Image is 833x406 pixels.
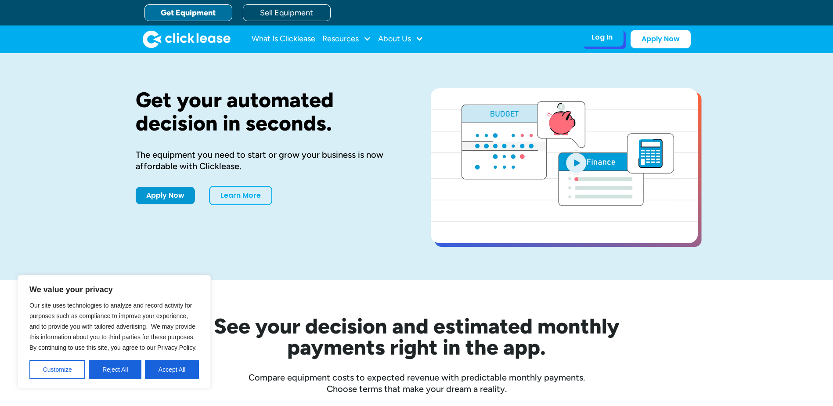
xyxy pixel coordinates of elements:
img: Clicklease logo [143,30,231,48]
button: Reject All [89,360,141,379]
h2: See your decision and estimated monthly payments right in the app. [171,315,663,358]
a: Apply Now [136,187,195,204]
div: Resources [322,30,371,48]
div: We value your privacy [18,275,211,388]
span: Our site uses technologies to analyze and record activity for purposes such as compliance to impr... [29,302,197,351]
a: open lightbox [431,88,698,243]
button: Accept All [145,360,199,379]
a: home [143,30,231,48]
img: Blue play button logo on a light blue circular background [564,150,588,175]
p: We value your privacy [29,284,199,295]
div: Compare equipment costs to expected revenue with predictable monthly payments. Choose terms that ... [136,372,698,395]
div: Log In [591,33,613,42]
div: The equipment you need to start or grow your business is now affordable with Clicklease. [136,149,403,172]
a: What Is Clicklease [252,30,315,48]
a: Sell Equipment [243,4,331,21]
a: Apply Now [631,30,691,48]
a: Learn More [209,186,272,205]
a: Get Equipment [144,4,232,21]
h1: Get your automated decision in seconds. [136,88,403,135]
div: About Us [378,30,423,48]
button: Customize [29,360,85,379]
